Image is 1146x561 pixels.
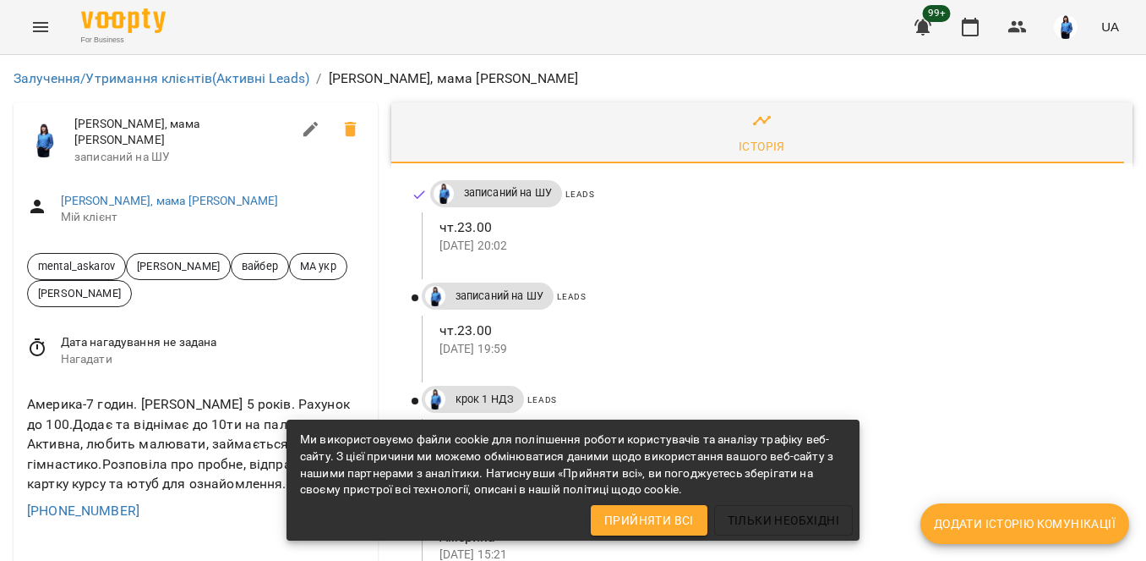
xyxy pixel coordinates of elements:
li: / [316,69,321,89]
span: крок 1 НДЗ [445,392,524,407]
div: Америка-7 годин. [PERSON_NAME] 5 років. Рахунок до 100.Додає та віднімає до 10ти на пальчиках. Ак... [24,391,368,498]
button: Додати історію комунікації [920,503,1129,544]
img: Дащенко Аня [434,184,454,204]
p: [DATE] 20:02 [439,238,1105,255]
button: Прийняти всі [591,505,707,536]
a: [PERSON_NAME], мама [PERSON_NAME] [61,194,279,207]
span: записаний на ШУ [445,289,554,304]
span: mental_askarov [28,258,125,274]
nav: breadcrumb [14,69,1132,89]
p: [DATE] 19:59 [439,341,1105,358]
span: For Business [81,35,166,46]
span: Leads [527,395,557,404]
span: [PERSON_NAME] [127,258,230,274]
img: Voopty Logo [81,8,166,33]
button: Тільки необхідні [714,505,853,536]
span: Leads [565,190,595,199]
p: чт.23.00 [439,217,1105,238]
span: Тільки необхідні [728,510,839,531]
span: вайбер [232,258,288,274]
span: Прийняти всі [604,510,694,531]
span: МА укр [290,258,347,274]
img: 164a4c0f3cf26cceff3e160a65b506fe.jpg [1054,15,1078,39]
div: Історія [739,136,785,157]
span: 99+ [923,5,951,22]
div: Ми використовуємо файли cookie для поліпшення роботи користувачів та аналізу трафіку веб-сайту. З... [300,425,846,505]
span: Додати історію комунікації [934,514,1116,534]
a: Залучення/Утримання клієнтів(Активні Leads) [14,70,309,86]
button: Menu [20,7,61,47]
a: Дащенко Аня [422,389,445,410]
button: UA [1094,11,1126,42]
span: [PERSON_NAME] [28,285,131,301]
img: Дащенко Аня [27,124,61,157]
a: [PHONE_NUMBER] [27,503,139,519]
span: Дата нагадування не задана [61,334,364,351]
a: Дащенко Аня [422,286,445,306]
img: Дащенко Аня [425,389,445,410]
p: чт.23.00 [439,321,1105,341]
span: Нагадати [61,351,364,368]
span: UA [1101,18,1119,36]
p: [PERSON_NAME], мама [PERSON_NAME] [329,69,579,89]
span: Leads [557,292,587,301]
img: Дащенко Аня [425,286,445,306]
span: Мій клієнт [61,209,364,226]
span: записаний на ШУ [74,149,291,166]
span: [PERSON_NAME], мама [PERSON_NAME] [74,116,291,149]
a: Дащенко Аня [430,184,454,204]
span: записаний на ШУ [454,185,562,201]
